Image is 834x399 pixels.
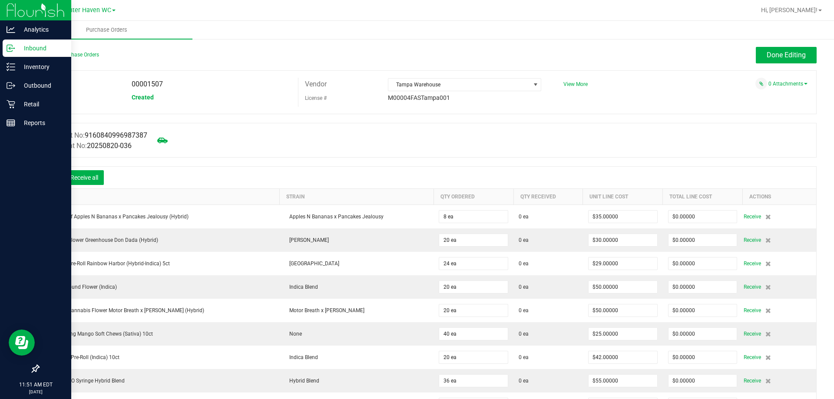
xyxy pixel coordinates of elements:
div: FT 7g Ground Flower (Indica) [44,283,275,291]
span: [PERSON_NAME] [285,237,329,243]
span: 0 ea [519,260,529,267]
div: SW 1g FSO Syringe Hybrid Blend [44,377,275,385]
label: Shipment No: [45,141,132,151]
input: $0.00000 [589,304,657,317]
inline-svg: Outbound [7,81,15,90]
input: 0 ea [439,281,508,293]
span: Hybrid Blend [285,378,319,384]
inline-svg: Analytics [7,25,15,34]
span: Receive [744,305,761,316]
p: Reports [15,118,67,128]
a: View More [563,81,588,87]
input: $0.00000 [589,281,657,293]
span: Receive [744,352,761,363]
inline-svg: Reports [7,119,15,127]
input: $0.00000 [589,257,657,270]
input: $0.00000 [589,328,657,340]
input: 0 ea [439,211,508,223]
div: WNA 10mg Mango Soft Chews (Sativa) 10ct [44,330,275,338]
span: 0 ea [519,283,529,291]
span: Created [132,94,154,101]
th: Unit Line Cost [583,188,663,204]
span: Hi, [PERSON_NAME]! [761,7,817,13]
span: Winter Haven WC [62,7,111,14]
input: 0 ea [439,234,508,246]
th: Total Line Cost [663,188,743,204]
button: Receive all [65,170,104,185]
span: Indica Blend [285,354,318,360]
div: FD 3.5g Flower Greenhouse Don Dada (Hybrid) [44,236,275,244]
div: FT 0.5g Pre-Roll Rainbow Harbor (Hybrid-Indica) 5ct [44,260,275,267]
span: Indica Blend [285,284,318,290]
th: Qty Ordered [434,188,513,204]
p: Retail [15,99,67,109]
span: 0 ea [519,213,529,221]
input: $0.00000 [669,351,737,363]
iframe: Resource center [9,330,35,356]
span: Mark as not Arrived [154,132,171,149]
input: $0.00000 [589,211,657,223]
div: FT 0.35g Pre-Roll (Indica) 10ct [44,353,275,361]
p: [DATE] [4,389,67,395]
span: Receive [744,258,761,269]
inline-svg: Retail [7,100,15,109]
span: 0 ea [519,330,529,338]
input: 0 ea [439,375,508,387]
input: 0 ea [439,351,508,363]
span: 00001507 [132,80,163,88]
span: Receive [744,282,761,292]
span: 9160840996987387 [85,131,147,139]
th: Actions [742,188,816,204]
span: [GEOGRAPHIC_DATA] [285,261,339,267]
input: 0 ea [439,328,508,340]
input: $0.00000 [669,211,737,223]
input: $0.00000 [589,234,657,246]
span: Apples N Bananas x Pancakes Jealousy [285,214,384,220]
input: 0 ea [439,257,508,270]
p: Analytics [15,24,67,35]
span: Tampa Warehouse [388,79,530,91]
div: FT 3.5g Cannabis Flower Motor Breath x [PERSON_NAME] (Hybrid) [44,307,275,314]
p: Outbound [15,80,67,91]
input: 0 ea [439,304,508,317]
inline-svg: Inventory [7,63,15,71]
button: Done Editing [756,47,817,63]
input: $0.00000 [669,234,737,246]
input: $0.00000 [589,351,657,363]
span: 20250820-036 [87,142,132,150]
span: Purchase Orders [74,26,139,34]
span: None [285,331,302,337]
span: 0 ea [519,307,529,314]
input: $0.00000 [669,328,737,340]
label: Manifest No: [45,130,147,141]
span: Motor Breath x [PERSON_NAME] [285,307,364,313]
th: Item [39,188,280,204]
input: $0.00000 [669,304,737,317]
a: Purchase Orders [21,21,192,39]
inline-svg: Inbound [7,44,15,53]
span: Receive [744,376,761,386]
input: $0.00000 [669,281,737,293]
p: Inbound [15,43,67,53]
span: Receive [744,329,761,339]
input: $0.00000 [669,375,737,387]
label: License # [305,92,327,105]
input: $0.00000 [669,257,737,270]
span: Receive [744,211,761,222]
span: Attach a document [755,78,767,89]
span: 0 ea [519,353,529,361]
a: 0 Attachments [768,81,808,87]
span: 0 ea [519,377,529,385]
label: Vendor [305,78,327,91]
span: 0 ea [519,236,529,244]
span: Done Editing [767,51,806,59]
span: M00004FASTampa001 [388,94,450,101]
span: Receive [744,235,761,245]
input: $0.00000 [589,375,657,387]
th: Qty Received [513,188,583,204]
div: FT 1g Kief Apples N Bananas x Pancakes Jealousy (Hybrid) [44,213,275,221]
p: 11:51 AM EDT [4,381,67,389]
p: Inventory [15,62,67,72]
th: Strain [280,188,434,204]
